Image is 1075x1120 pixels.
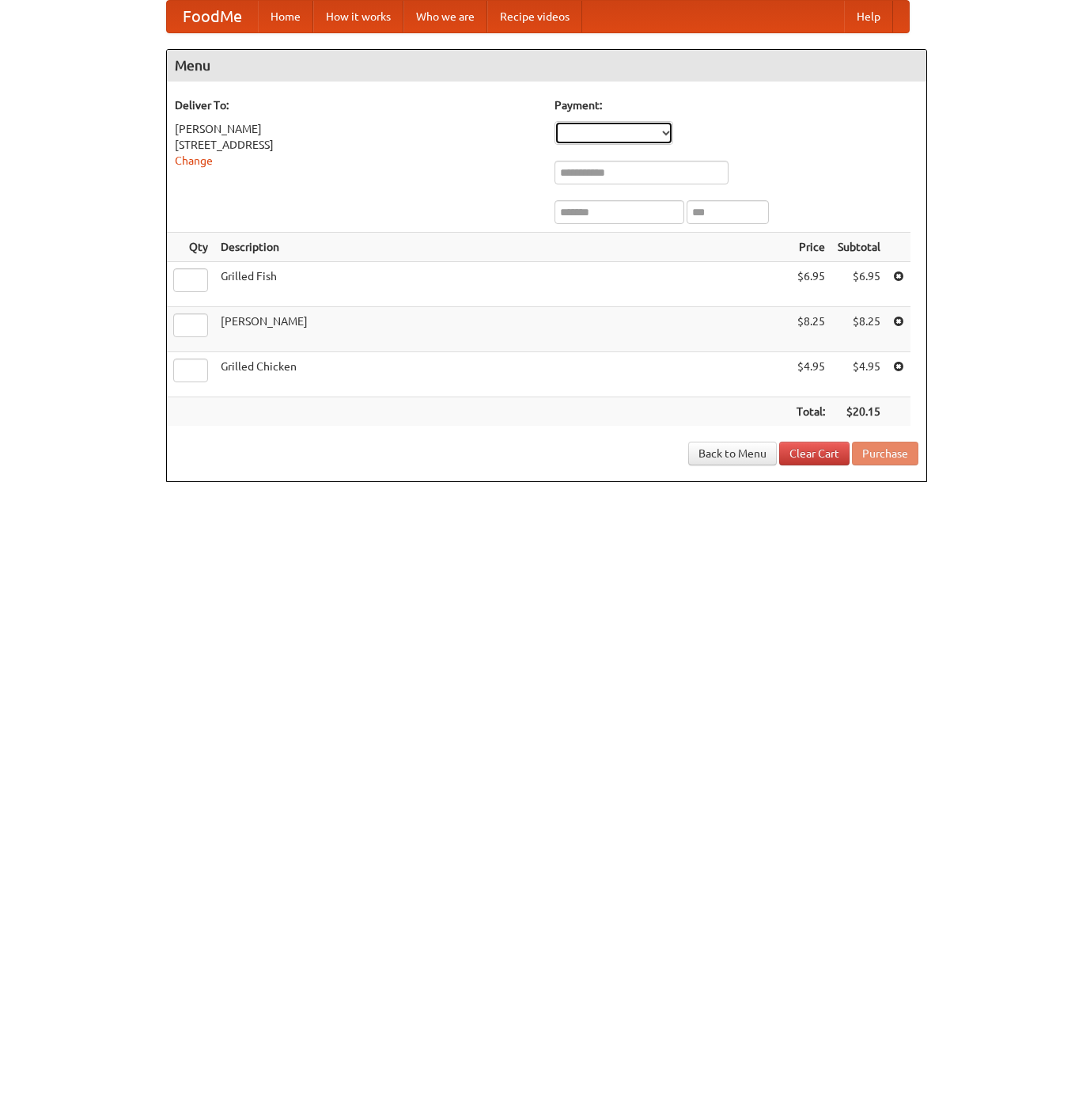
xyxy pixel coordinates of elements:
th: Subtotal [831,233,887,262]
th: Total: [790,397,831,427]
a: Home [258,1,313,32]
h5: Deliver To: [175,97,539,113]
td: $8.25 [831,307,887,352]
th: $20.15 [831,397,887,427]
td: $6.95 [790,262,831,307]
td: $4.95 [831,352,887,397]
a: Help [844,1,893,32]
td: $6.95 [831,262,887,307]
th: Price [790,233,831,262]
a: Back to Menu [688,442,777,465]
button: Purchase [852,442,918,465]
a: Change [175,154,213,167]
h4: Menu [167,50,926,82]
th: Qty [167,233,214,262]
td: $8.25 [790,307,831,352]
a: How it works [313,1,403,32]
div: [STREET_ADDRESS] [175,137,539,153]
div: [PERSON_NAME] [175,121,539,137]
a: Clear Cart [779,442,850,465]
h5: Payment: [555,97,918,113]
td: [PERSON_NAME] [214,307,790,352]
td: $4.95 [790,352,831,397]
a: Recipe videos [487,1,582,32]
td: Grilled Fish [214,262,790,307]
a: FoodMe [167,1,258,32]
td: Grilled Chicken [214,352,790,397]
a: Who we are [403,1,487,32]
th: Description [214,233,790,262]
